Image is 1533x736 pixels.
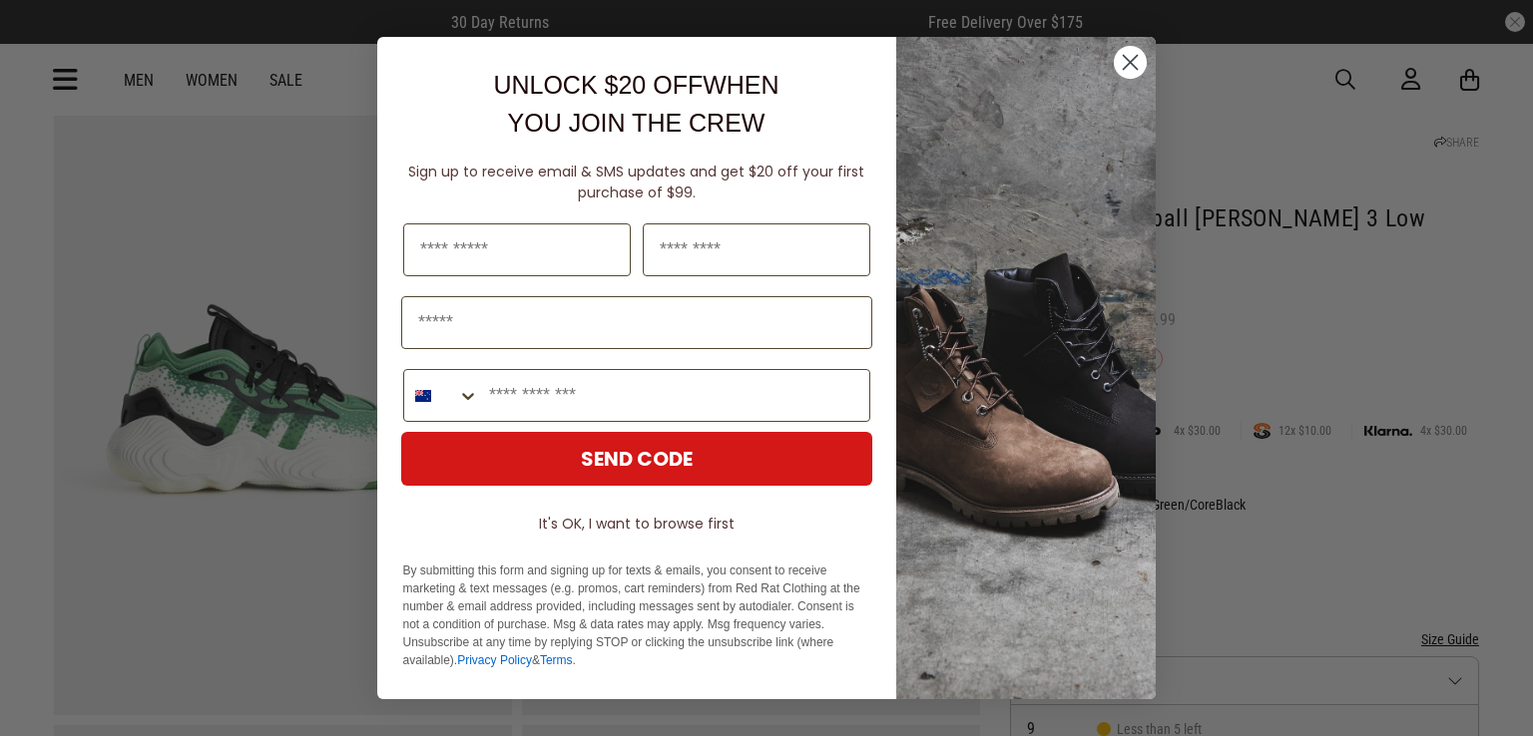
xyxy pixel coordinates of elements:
[409,162,865,202] span: Sign up to receive email & SMS updates and get $20 off your first purchase of $99.
[403,561,870,669] p: By submitting this form and signing up for texts & emails, you consent to receive marketing & tex...
[704,71,779,99] span: WHEN
[896,37,1156,699] img: f7662613-148e-4c88-9575-6c6b5b55a647.jpeg
[540,653,573,667] a: Terms
[401,296,872,349] input: Email
[404,370,479,421] button: Search Countries
[494,71,704,99] span: UNLOCK $20 OFF
[458,653,533,667] a: Privacy Policy
[16,8,76,68] button: Open LiveChat chat widget
[401,432,872,486] button: SEND CODE
[508,109,766,137] span: YOU JOIN THE CREW
[403,223,631,276] input: First Name
[401,506,872,542] button: It's OK, I want to browse first
[415,388,431,404] img: New Zealand
[1113,45,1148,80] button: Close dialog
